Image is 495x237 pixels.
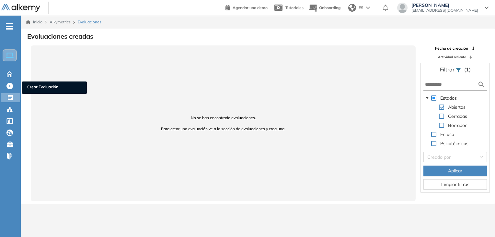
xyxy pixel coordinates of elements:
[348,4,356,12] img: world
[1,4,40,12] img: Logo
[426,96,429,100] span: caret-down
[411,8,478,13] span: [EMAIL_ADDRESS][DOMAIN_NAME]
[448,113,467,119] span: Cerradas
[411,3,478,8] span: [PERSON_NAME]
[438,55,466,59] span: Actividad reciente
[26,19,42,25] a: Inicio
[447,112,468,120] span: Cerradas
[285,5,304,10] span: Tutoriales
[359,5,363,11] span: ES
[39,126,408,132] span: Para crear una evaluación ve a la sección de evaluaciones y crea una.
[439,140,470,147] span: Psicotécnicos
[448,122,466,128] span: Borrador
[27,84,82,91] span: Crear Evaluación
[439,131,455,138] span: En uso
[39,115,408,121] span: No se han encontrado evaluaciones.
[478,81,485,89] img: search icon
[309,1,340,15] button: Onboarding
[6,26,13,27] i: -
[440,141,468,146] span: Psicotécnicos
[423,166,487,176] button: Aplicar
[78,19,101,25] span: Evaluaciones
[319,5,340,10] span: Onboarding
[366,6,370,9] img: arrow
[448,167,462,174] span: Aplicar
[225,3,268,11] a: Agendar una demo
[441,181,469,188] span: Limpiar filtros
[440,66,456,73] span: Filtrar
[27,32,93,40] h3: Evaluaciones creadas
[440,95,457,101] span: Estados
[423,179,487,190] button: Limpiar filtros
[447,103,467,111] span: Abiertas
[435,45,468,51] span: Fecha de creación
[50,19,71,24] span: Alkymetrics
[233,5,268,10] span: Agendar una demo
[464,66,471,73] span: (1)
[440,131,454,137] span: En uso
[447,121,468,129] span: Borrador
[439,94,458,102] span: Estados
[448,104,466,110] span: Abiertas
